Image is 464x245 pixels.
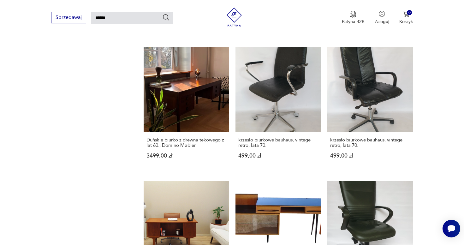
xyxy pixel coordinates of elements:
img: Ikonka użytkownika [379,11,385,17]
img: Patyna - sklep z meblami i dekoracjami vintage [225,8,244,27]
p: Patyna B2B [342,19,365,25]
a: krzesło biurkowe bauhaus, vintege retro, lata 70.krzesło biurkowe bauhaus, vintege retro, lata 70... [235,47,321,171]
a: Duńskie biurko z drewna tekowego z lat 60., Domino MøblerDuńskie biurko z drewna tekowego z lat 6... [144,47,229,171]
h3: Duńskie biurko z drewna tekowego z lat 60., Domino Møbler [146,137,226,148]
h3: krzesło biurkowe bauhaus, vintege retro, lata 70. [330,137,410,148]
button: Sprzedawaj [51,12,86,23]
div: 0 [407,10,412,15]
p: 499,00 zł [238,153,318,158]
a: krzesło biurkowe bauhaus, vintege retro, lata 70.krzesło biurkowe bauhaus, vintege retro, lata 70... [327,47,413,171]
h3: krzesło biurkowe bauhaus, vintege retro, lata 70. [238,137,318,148]
img: Ikona koszyka [403,11,409,17]
img: Ikona medalu [350,11,356,18]
p: 3499,00 zł [146,153,226,158]
a: Sprzedawaj [51,16,86,20]
button: Zaloguj [375,11,389,25]
a: Ikona medaluPatyna B2B [342,11,365,25]
p: 499,00 zł [330,153,410,158]
iframe: Smartsupp widget button [443,220,460,237]
button: Szukaj [162,14,170,21]
button: 0Koszyk [399,11,413,25]
p: Koszyk [399,19,413,25]
button: Patyna B2B [342,11,365,25]
p: Zaloguj [375,19,389,25]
